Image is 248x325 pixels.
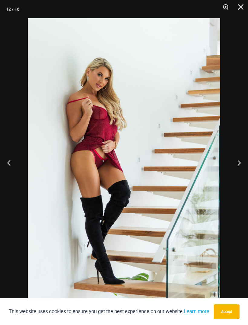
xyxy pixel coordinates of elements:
[184,309,209,314] a: Learn more
[28,18,220,307] img: Guilty Pleasures Red 1260 Slip 6045 Thong 04
[6,5,19,14] div: 12 / 16
[9,307,209,316] p: This website uses cookies to ensure you get the best experience on our website.
[214,304,240,319] button: Accept
[225,148,248,178] button: Next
